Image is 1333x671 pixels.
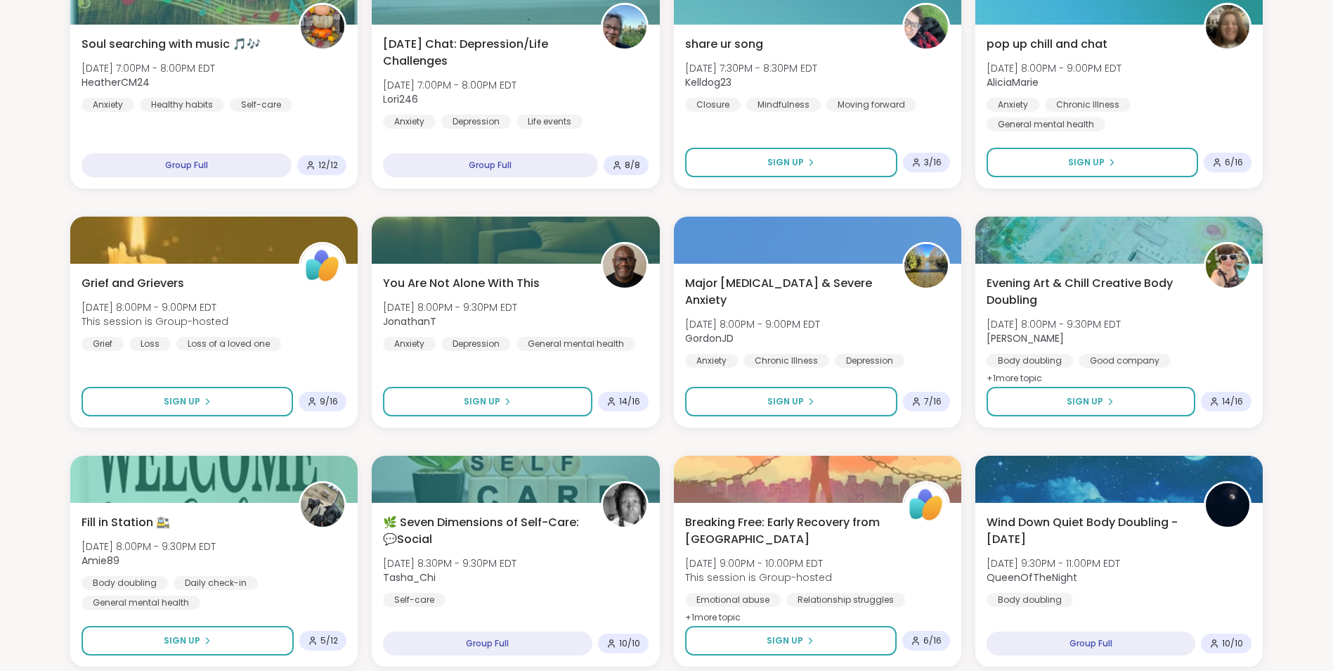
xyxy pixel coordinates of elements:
[1222,396,1243,407] span: 14 / 16
[82,554,119,568] b: Amie89
[685,36,763,53] span: share ur song
[987,570,1077,584] b: QueenOfTheNight
[301,5,344,49] img: HeatherCM24
[383,115,436,129] div: Anxiety
[685,570,832,584] span: This session is Group-hosted
[1206,483,1249,527] img: QueenOfTheNight
[685,317,820,331] span: [DATE] 8:00PM - 9:00PM EDT
[685,98,741,112] div: Closure
[464,395,500,408] span: Sign Up
[383,92,418,106] b: Lori246
[603,5,646,49] img: Lori246
[516,115,583,129] div: Life events
[176,337,281,351] div: Loss of a loved one
[685,75,731,89] b: Kelldog23
[82,98,134,112] div: Anxiety
[743,354,829,368] div: Chronic Illness
[767,156,804,169] span: Sign Up
[685,626,897,656] button: Sign Up
[625,160,640,171] span: 8 / 8
[685,331,734,345] b: GordonJD
[685,514,887,548] span: Breaking Free: Early Recovery from [GEOGRAPHIC_DATA]
[82,75,150,89] b: HeatherCM24
[987,387,1195,416] button: Sign Up
[904,244,948,288] img: GordonJD
[441,115,511,129] div: Depression
[1068,156,1105,169] span: Sign Up
[746,98,821,112] div: Mindfulness
[1222,638,1243,649] span: 10 / 10
[987,117,1105,132] div: General mental health
[1067,395,1103,408] span: Sign Up
[987,98,1039,112] div: Anxiety
[904,483,948,527] img: ShareWell
[383,570,436,584] b: Tasha_Chi
[129,337,171,351] div: Loss
[987,148,1198,177] button: Sign Up
[904,5,948,49] img: Kelldog23
[987,556,1120,570] span: [DATE] 9:30PM - 11:00PM EDT
[767,634,803,647] span: Sign Up
[82,576,168,590] div: Body doubling
[82,314,228,328] span: This session is Group-hosted
[1045,98,1131,112] div: Chronic Illness
[383,387,592,416] button: Sign Up
[516,337,635,351] div: General mental health
[82,275,184,292] span: Grief and Grievers
[82,596,200,610] div: General mental health
[987,61,1121,75] span: [DATE] 8:00PM - 9:00PM EDT
[1206,5,1249,49] img: AliciaMarie
[320,635,338,646] span: 5 / 12
[826,98,916,112] div: Moving forward
[383,514,585,548] span: 🌿 Seven Dimensions of Self-Care: 💬Social
[82,300,228,314] span: [DATE] 8:00PM - 9:00PM EDT
[685,354,738,368] div: Anxiety
[835,354,904,368] div: Depression
[987,75,1039,89] b: AliciaMarie
[1225,157,1243,168] span: 6 / 16
[82,36,261,53] span: Soul searching with music 🎵🎶
[82,387,293,416] button: Sign Up
[82,539,216,554] span: [DATE] 8:00PM - 9:30PM EDT
[383,36,585,70] span: [DATE] Chat: Depression/Life Challenges
[383,314,436,328] b: JonathanT
[383,300,517,314] span: [DATE] 8:00PM - 9:30PM EDT
[318,160,338,171] span: 12 / 12
[987,275,1188,309] span: Evening Art & Chill Creative Body Doubling
[383,153,597,177] div: Group Full
[685,61,817,75] span: [DATE] 7:30PM - 8:30PM EDT
[320,396,338,407] span: 9 / 16
[301,483,344,527] img: Amie89
[987,593,1073,607] div: Body doubling
[619,396,640,407] span: 14 / 16
[174,576,258,590] div: Daily check-in
[383,593,446,607] div: Self-care
[786,593,905,607] div: Relationship struggles
[685,387,897,416] button: Sign Up
[685,556,832,570] span: [DATE] 9:00PM - 10:00PM EDT
[1206,244,1249,288] img: Adrienne_QueenOfTheDawn
[82,61,215,75] span: [DATE] 7:00PM - 8:00PM EDT
[767,395,804,408] span: Sign Up
[987,514,1188,548] span: Wind Down Quiet Body Doubling - [DATE]
[987,36,1107,53] span: pop up chill and chat
[383,632,592,656] div: Group Full
[383,556,516,570] span: [DATE] 8:30PM - 9:30PM EDT
[82,514,170,531] span: Fill in Station 🚉
[924,157,942,168] span: 3 / 16
[603,244,646,288] img: JonathanT
[1079,354,1171,368] div: Good company
[82,626,294,656] button: Sign Up
[383,78,516,92] span: [DATE] 7:00PM - 8:00PM EDT
[82,337,124,351] div: Grief
[140,98,224,112] div: Healthy habits
[301,244,344,288] img: ShareWell
[619,638,640,649] span: 10 / 10
[987,632,1195,656] div: Group Full
[230,98,292,112] div: Self-care
[164,634,200,647] span: Sign Up
[685,275,887,309] span: Major [MEDICAL_DATA] & Severe Anxiety
[987,317,1121,331] span: [DATE] 8:00PM - 9:30PM EDT
[987,354,1073,368] div: Body doubling
[987,331,1064,345] b: [PERSON_NAME]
